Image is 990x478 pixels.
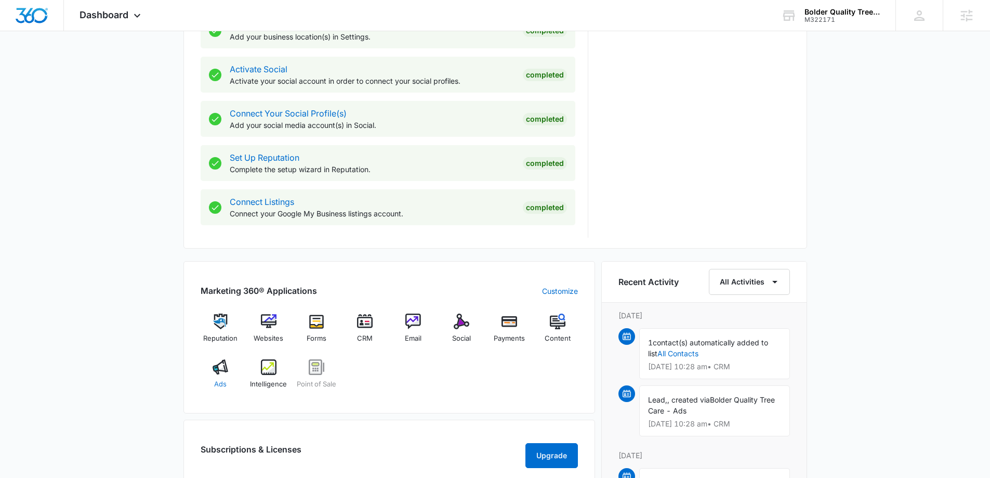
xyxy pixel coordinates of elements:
[648,338,653,347] span: 1
[618,450,790,461] p: [DATE]
[230,120,514,131] p: Add your social media account(s) in Social.
[648,363,781,370] p: [DATE] 10:28 am • CRM
[230,208,514,219] p: Connect your Google My Business listings account.
[452,333,471,344] span: Social
[250,379,287,390] span: Intelligence
[203,333,237,344] span: Reputation
[542,286,578,296] a: Customize
[201,443,301,464] h2: Subscriptions & Licenses
[538,314,578,351] a: Content
[804,16,880,23] div: account id
[545,333,571,344] span: Content
[648,395,775,415] span: Bolder Quality Tree Care - Ads
[709,269,790,295] button: All Activities
[523,69,567,81] div: Completed
[230,31,514,42] p: Add your business location(s) in Settings.
[80,9,128,20] span: Dashboard
[357,333,373,344] span: CRM
[230,152,299,163] a: Set Up Reputation
[657,349,698,358] a: All Contacts
[230,197,294,207] a: Connect Listings
[297,379,336,390] span: Point of Sale
[230,108,347,119] a: Connect Your Social Profile(s)
[214,379,227,390] span: Ads
[494,333,525,344] span: Payments
[393,314,433,351] a: Email
[248,314,288,351] a: Websites
[254,333,283,344] span: Websites
[297,359,337,397] a: Point of Sale
[648,338,768,358] span: contact(s) automatically added to list
[405,333,421,344] span: Email
[201,314,241,351] a: Reputation
[297,314,337,351] a: Forms
[230,75,514,86] p: Activate your social account in order to connect your social profiles.
[201,285,317,297] h2: Marketing 360® Applications
[523,201,567,214] div: Completed
[648,420,781,428] p: [DATE] 10:28 am • CRM
[201,359,241,397] a: Ads
[230,164,514,175] p: Complete the setup wizard in Reputation.
[618,310,790,321] p: [DATE]
[667,395,710,404] span: , created via
[248,359,288,397] a: Intelligence
[345,314,385,351] a: CRM
[618,276,679,288] h6: Recent Activity
[523,113,567,125] div: Completed
[523,157,567,170] div: Completed
[525,443,578,468] button: Upgrade
[804,8,880,16] div: account name
[648,395,667,404] span: Lead,
[490,314,530,351] a: Payments
[307,333,326,344] span: Forms
[441,314,481,351] a: Social
[230,64,287,74] a: Activate Social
